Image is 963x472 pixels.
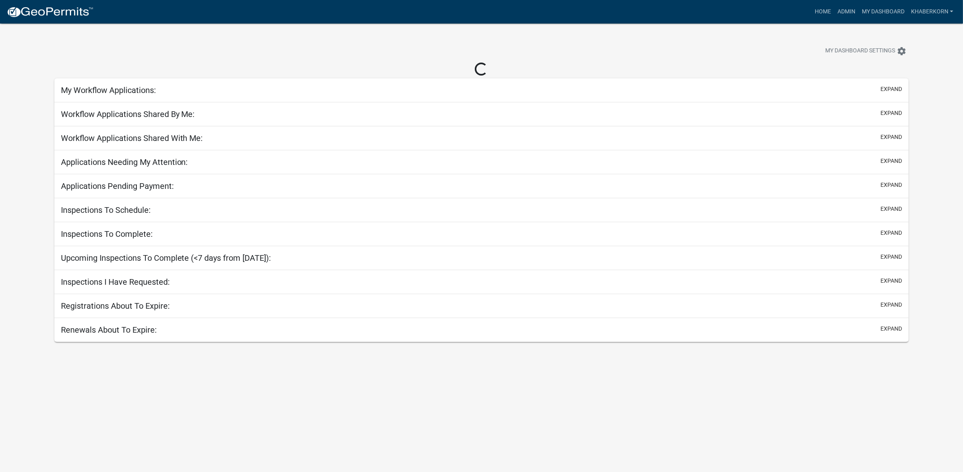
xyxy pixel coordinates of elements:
[881,253,902,261] button: expand
[825,46,895,56] span: My Dashboard Settings
[61,253,271,263] h5: Upcoming Inspections To Complete (<7 days from [DATE]):
[897,46,907,56] i: settings
[881,85,902,93] button: expand
[859,4,908,19] a: My Dashboard
[61,181,174,191] h5: Applications Pending Payment:
[812,4,834,19] a: Home
[61,229,153,239] h5: Inspections To Complete:
[881,109,902,117] button: expand
[881,157,902,165] button: expand
[61,109,195,119] h5: Workflow Applications Shared By Me:
[61,157,188,167] h5: Applications Needing My Attention:
[61,205,151,215] h5: Inspections To Schedule:
[881,205,902,213] button: expand
[881,277,902,285] button: expand
[61,325,157,335] h5: Renewals About To Expire:
[61,133,203,143] h5: Workflow Applications Shared With Me:
[881,301,902,309] button: expand
[908,4,957,19] a: khaberkorn
[834,4,859,19] a: Admin
[61,301,170,311] h5: Registrations About To Expire:
[881,325,902,333] button: expand
[881,133,902,141] button: expand
[61,85,156,95] h5: My Workflow Applications:
[61,277,170,287] h5: Inspections I Have Requested:
[881,181,902,189] button: expand
[819,43,913,59] button: My Dashboard Settingssettings
[881,229,902,237] button: expand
